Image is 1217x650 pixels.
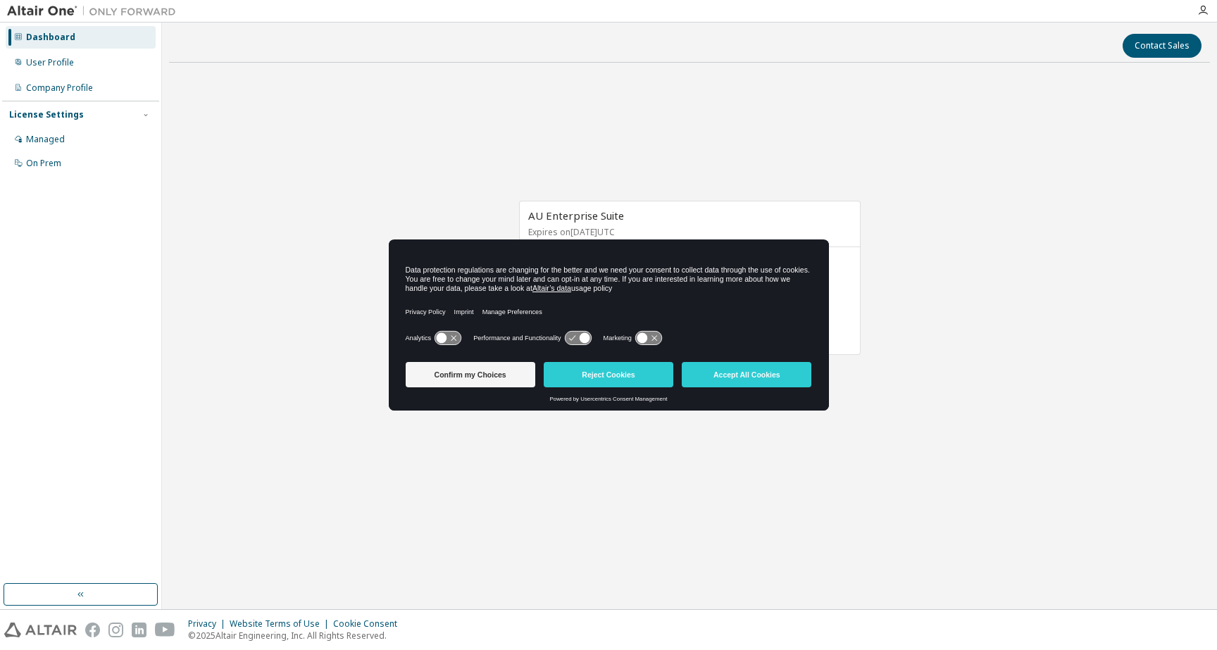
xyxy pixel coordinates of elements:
[333,618,406,630] div: Cookie Consent
[7,4,183,18] img: Altair One
[26,82,93,94] div: Company Profile
[108,623,123,637] img: instagram.svg
[26,57,74,68] div: User Profile
[26,32,75,43] div: Dashboard
[9,109,84,120] div: License Settings
[85,623,100,637] img: facebook.svg
[155,623,175,637] img: youtube.svg
[528,226,848,238] p: Expires on [DATE] UTC
[132,623,146,637] img: linkedin.svg
[26,158,61,169] div: On Prem
[4,623,77,637] img: altair_logo.svg
[188,630,406,642] p: © 2025 Altair Engineering, Inc. All Rights Reserved.
[528,208,624,223] span: AU Enterprise Suite
[188,618,230,630] div: Privacy
[230,618,333,630] div: Website Terms of Use
[1123,34,1202,58] button: Contact Sales
[26,134,65,145] div: Managed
